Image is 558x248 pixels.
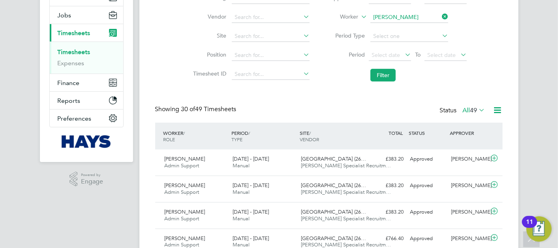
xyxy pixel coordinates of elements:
span: / [184,130,185,136]
span: [DATE] - [DATE] [233,235,269,242]
input: Search for... [232,12,310,23]
button: Filter [370,69,396,81]
div: £766.40 [366,232,407,245]
img: hays-logo-retina.png [62,135,111,148]
label: All [463,106,485,114]
span: 49 [470,106,477,114]
label: Period Type [329,32,365,39]
div: Timesheets [50,42,123,74]
div: PERIOD [229,126,298,146]
span: [DATE] - [DATE] [233,155,269,162]
span: Finance [58,79,80,87]
button: Open Resource Center, 11 new notifications [526,216,552,242]
div: Approved [407,153,448,166]
span: Admin Support [165,215,199,222]
a: Timesheets [58,48,90,56]
div: [PERSON_NAME] [448,232,489,245]
span: [DATE] - [DATE] [233,182,269,189]
span: [PERSON_NAME] [165,182,205,189]
span: [GEOGRAPHIC_DATA] (26… [301,235,366,242]
span: [PERSON_NAME] Specialist Recruitm… [301,215,391,222]
span: / [248,130,250,136]
div: Status [440,105,487,116]
span: Jobs [58,11,71,19]
input: Select one [370,31,448,42]
button: Jobs [50,6,123,24]
span: / [309,130,311,136]
div: Approved [407,179,448,192]
span: Reports [58,97,81,104]
span: [PERSON_NAME] Specialist Recruitm… [301,241,391,248]
span: [GEOGRAPHIC_DATA] (26… [301,208,366,215]
span: [DATE] - [DATE] [233,208,269,215]
a: Go to home page [49,135,124,148]
span: VENDOR [300,136,319,142]
div: Approved [407,232,448,245]
span: Manual [233,215,250,222]
div: Approved [407,206,448,219]
div: Showing [155,105,238,114]
div: [PERSON_NAME] [448,153,489,166]
span: Engage [81,178,103,185]
label: Vendor [191,13,226,20]
a: Expenses [58,59,85,67]
span: Admin Support [165,189,199,195]
span: [PERSON_NAME] Specialist Recruitm… [301,189,391,195]
label: Worker [323,13,358,21]
div: STATUS [407,126,448,140]
span: Select date [427,51,456,59]
div: WORKER [162,126,230,146]
button: Timesheets [50,24,123,42]
a: Powered byEngage [70,172,103,187]
div: £383.20 [366,206,407,219]
input: Search for... [232,31,310,42]
div: SITE [298,126,366,146]
span: 30 of [181,105,195,113]
span: [PERSON_NAME] [165,235,205,242]
span: 49 Timesheets [181,105,237,113]
span: [GEOGRAPHIC_DATA] (26… [301,155,366,162]
input: Search for... [370,12,448,23]
span: Manual [233,162,250,169]
input: Search for... [232,69,310,80]
span: Powered by [81,172,103,178]
button: Finance [50,74,123,91]
div: APPROVER [448,126,489,140]
button: Reports [50,92,123,109]
span: Timesheets [58,29,90,37]
span: Select date [372,51,400,59]
div: £383.20 [366,179,407,192]
span: Preferences [58,115,92,122]
span: TYPE [231,136,242,142]
label: Timesheet ID [191,70,226,77]
span: Manual [233,241,250,248]
span: [PERSON_NAME] Specialist Recruitm… [301,162,391,169]
span: Admin Support [165,241,199,248]
span: [PERSON_NAME] [165,155,205,162]
span: ROLE [163,136,175,142]
span: To [413,49,423,60]
button: Preferences [50,110,123,127]
div: [PERSON_NAME] [448,206,489,219]
div: [PERSON_NAME] [448,179,489,192]
div: £383.20 [366,153,407,166]
label: Position [191,51,226,58]
label: Period [329,51,365,58]
label: Site [191,32,226,39]
span: Admin Support [165,162,199,169]
span: [GEOGRAPHIC_DATA] (26… [301,182,366,189]
span: Manual [233,189,250,195]
div: 11 [526,222,533,232]
input: Search for... [232,50,310,61]
span: [PERSON_NAME] [165,208,205,215]
span: TOTAL [389,130,403,136]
